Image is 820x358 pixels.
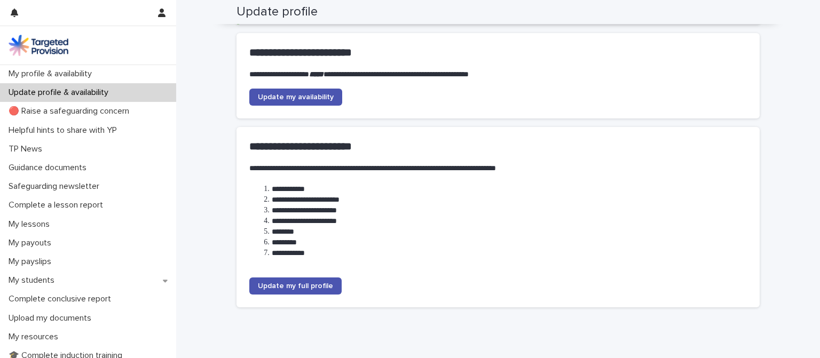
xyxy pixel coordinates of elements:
[4,69,100,79] p: My profile & availability
[9,35,68,56] img: M5nRWzHhSzIhMunXDL62
[236,4,318,20] h2: Update profile
[249,89,342,106] a: Update my availability
[4,313,100,323] p: Upload my documents
[4,144,51,154] p: TP News
[258,93,334,101] span: Update my availability
[249,277,342,295] a: Update my full profile
[4,125,125,136] p: Helpful hints to share with YP
[4,219,58,229] p: My lessons
[4,87,117,98] p: Update profile & availability
[4,200,112,210] p: Complete a lesson report
[4,294,120,304] p: Complete conclusive report
[4,163,95,173] p: Guidance documents
[258,282,333,290] span: Update my full profile
[4,181,108,192] p: Safeguarding newsletter
[4,238,60,248] p: My payouts
[4,332,67,342] p: My resources
[4,275,63,285] p: My students
[4,257,60,267] p: My payslips
[4,106,138,116] p: 🔴 Raise a safeguarding concern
